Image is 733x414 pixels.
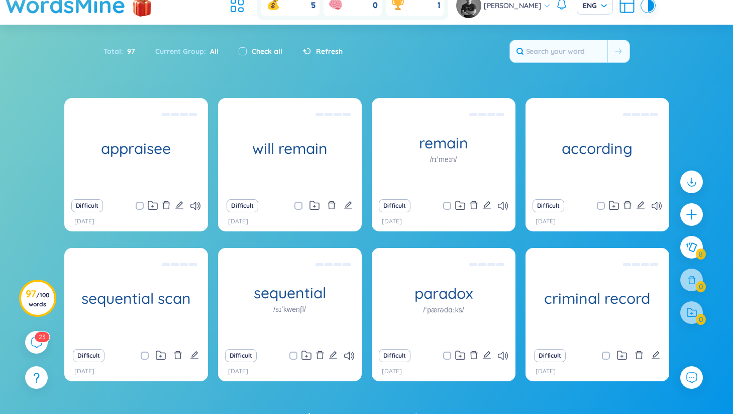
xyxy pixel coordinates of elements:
span: All [206,47,219,56]
h3: 97 [26,290,49,308]
button: edit [190,349,199,363]
span: edit [636,201,645,210]
span: delete [327,201,336,210]
button: Difficult [533,199,564,212]
button: edit [482,199,491,213]
input: Search your word [510,40,607,62]
p: [DATE] [228,217,248,226]
button: delete [327,199,336,213]
p: [DATE] [74,367,94,376]
button: delete [635,349,644,363]
span: plus [685,208,698,221]
span: edit [651,351,660,360]
span: delete [162,201,171,210]
div: Total : [103,41,145,62]
h1: according [526,140,669,157]
button: edit [482,349,491,363]
span: 2 [39,333,42,341]
span: edit [329,351,338,360]
button: edit [329,349,338,363]
button: Difficult [534,349,566,362]
span: ENG [583,1,607,11]
button: Difficult [225,349,257,362]
p: [DATE] [228,367,248,376]
span: edit [482,201,491,210]
button: delete [316,349,325,363]
button: delete [469,349,478,363]
h1: /sɪˈkwenʃl/ [273,304,306,315]
h1: sequential [218,284,362,302]
button: delete [623,199,632,213]
h1: paradox [372,284,515,302]
label: Check all [252,46,282,57]
span: / 100 words [29,291,49,308]
span: edit [482,351,491,360]
div: Current Group : [145,41,229,62]
button: Difficult [227,199,258,212]
span: edit [175,201,184,210]
sup: 23 [35,332,49,342]
h1: appraisee [64,140,208,157]
h1: /ˈpærədɑːks/ [423,304,464,315]
span: delete [635,351,644,360]
span: delete [623,201,632,210]
p: [DATE] [536,367,556,376]
span: delete [173,351,182,360]
span: delete [469,201,478,210]
button: edit [651,349,660,363]
button: Difficult [379,199,410,212]
h1: /rɪˈmeɪn/ [430,154,457,165]
p: [DATE] [382,217,402,226]
h1: sequential scan [64,290,208,307]
span: 3 [42,333,45,341]
span: 97 [123,46,135,57]
button: delete [162,199,171,213]
p: [DATE] [382,367,402,376]
p: [DATE] [536,217,556,226]
span: edit [190,351,199,360]
span: delete [469,351,478,360]
span: Refresh [316,46,343,57]
button: edit [344,199,353,213]
h1: criminal record [526,290,669,307]
span: edit [344,201,353,210]
button: edit [175,199,184,213]
button: Difficult [71,199,103,212]
h1: will remain [218,140,362,157]
button: delete [469,199,478,213]
button: Difficult [379,349,410,362]
button: delete [173,349,182,363]
p: [DATE] [74,217,94,226]
button: Difficult [73,349,104,362]
h1: remain [372,134,515,152]
button: edit [636,199,645,213]
span: delete [316,351,325,360]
